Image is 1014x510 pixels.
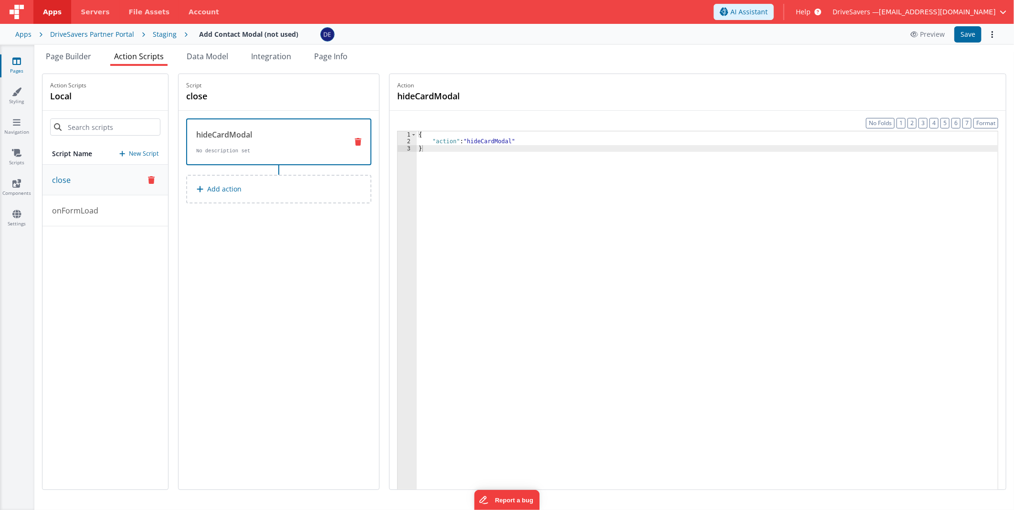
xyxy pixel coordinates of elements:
button: 5 [940,118,950,128]
button: Format [973,118,998,128]
span: Page Info [314,51,348,62]
p: New Script [129,149,158,159]
div: Apps [15,30,32,39]
span: File Assets [129,7,170,17]
h4: hideCardModal [397,89,540,103]
p: Action Scripts [50,82,86,89]
span: AI Assistant [730,7,768,17]
button: 3 [919,118,928,128]
button: DriveSavers — [EMAIL_ADDRESS][DOMAIN_NAME] [833,7,1006,17]
input: Search scripts [50,118,160,136]
h5: Script Name [52,149,92,159]
p: Script [186,82,371,89]
button: New Script [119,149,158,159]
img: c1374c675423fc74691aaade354d0b4b [321,28,334,41]
button: 6 [951,118,961,128]
span: Servers [81,7,109,17]
button: Save [954,26,982,42]
span: Integration [251,51,291,62]
button: onFormLoad [42,195,168,226]
span: Action Scripts [114,51,164,62]
span: Data Model [187,51,228,62]
p: close [46,174,71,186]
span: DriveSavers — [833,7,879,17]
span: Help [796,7,811,17]
button: AI Assistant [714,4,774,20]
button: No Folds [866,118,895,128]
button: Options [985,28,999,41]
div: hideCardModal [196,129,340,140]
button: Preview [905,27,951,42]
h4: local [50,89,86,103]
span: [EMAIL_ADDRESS][DOMAIN_NAME] [879,7,996,17]
span: Page Builder [46,51,91,62]
button: close [42,165,168,195]
p: onFormLoad [46,205,98,216]
p: No description set [196,147,340,155]
button: 1 [897,118,906,128]
iframe: Marker.io feedback button [475,490,540,510]
h4: Add Contact Modal (not used) [199,31,298,38]
div: 1 [398,131,417,138]
div: 2 [398,138,417,145]
button: 7 [962,118,972,128]
div: DriveSavers Partner Portal [50,30,134,39]
div: Staging [153,30,177,39]
h4: close [186,89,329,103]
p: Action [397,82,998,89]
span: Apps [43,7,62,17]
button: 4 [929,118,939,128]
p: Add action [207,183,242,195]
button: Add action [186,175,371,203]
button: 2 [908,118,917,128]
div: 3 [398,145,417,152]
